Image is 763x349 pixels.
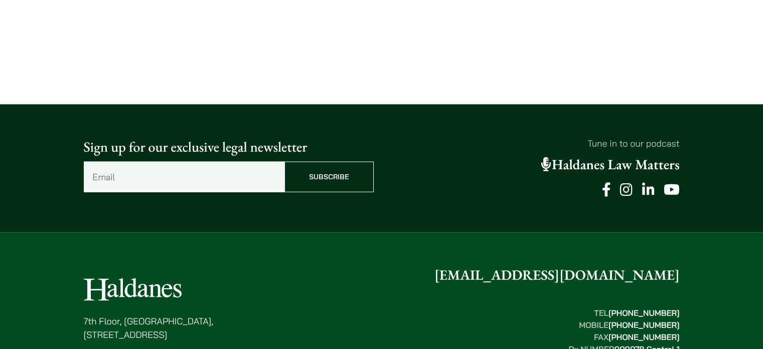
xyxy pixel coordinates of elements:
[390,137,680,150] p: Tune in to our podcast
[608,308,680,318] mark: [PHONE_NUMBER]
[608,320,680,330] mark: [PHONE_NUMBER]
[84,137,374,158] p: Sign up for our exclusive legal newsletter
[608,332,680,342] mark: [PHONE_NUMBER]
[434,266,680,284] a: [EMAIL_ADDRESS][DOMAIN_NAME]
[84,314,214,341] p: 7th Floor, [GEOGRAPHIC_DATA], [STREET_ADDRESS]
[84,162,284,192] input: Email
[84,278,182,301] img: Logo of Haldanes
[541,156,680,174] a: Haldanes Law Matters
[284,162,374,192] input: Subscribe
